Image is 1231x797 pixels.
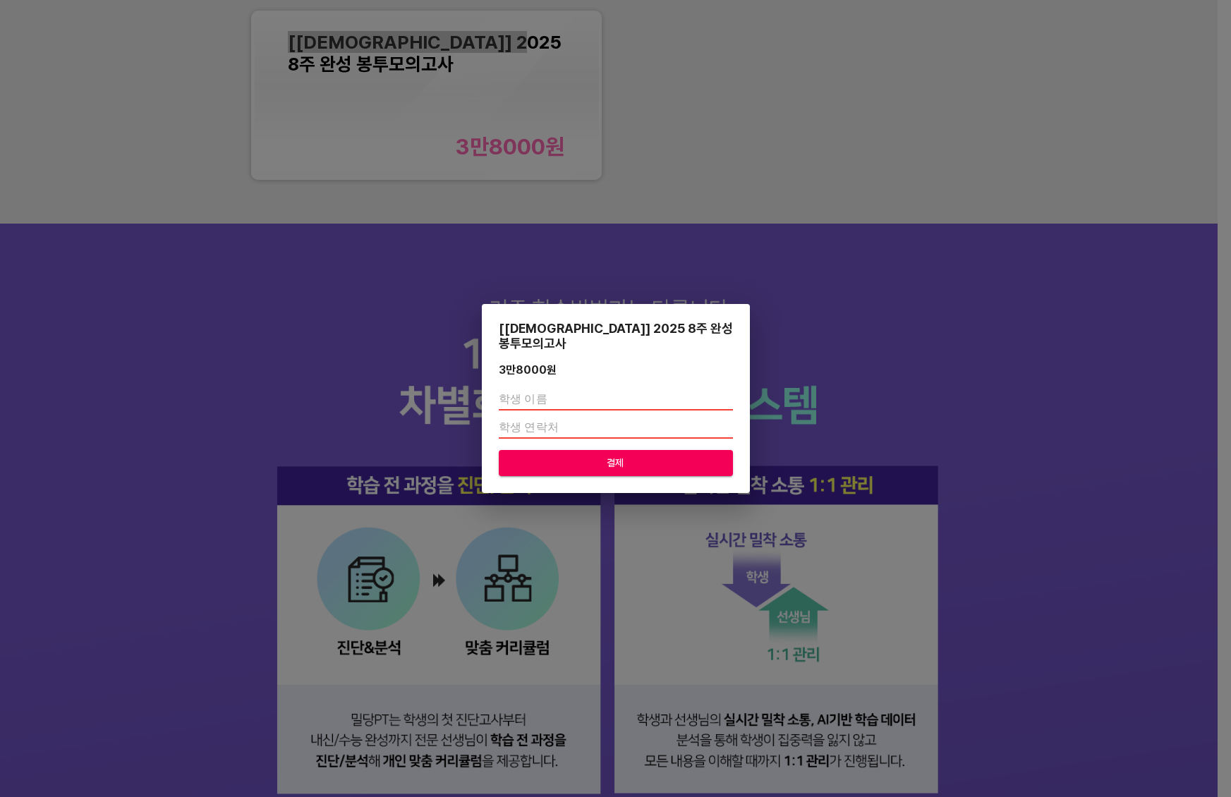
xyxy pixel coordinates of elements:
span: 결제 [510,454,722,472]
input: 학생 이름 [499,388,733,410]
button: 결제 [499,450,733,476]
div: 3만8000 원 [499,363,557,377]
div: [[DEMOGRAPHIC_DATA]] 2025 8주 완성 봉투모의고사 [499,321,733,351]
input: 학생 연락처 [499,416,733,439]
